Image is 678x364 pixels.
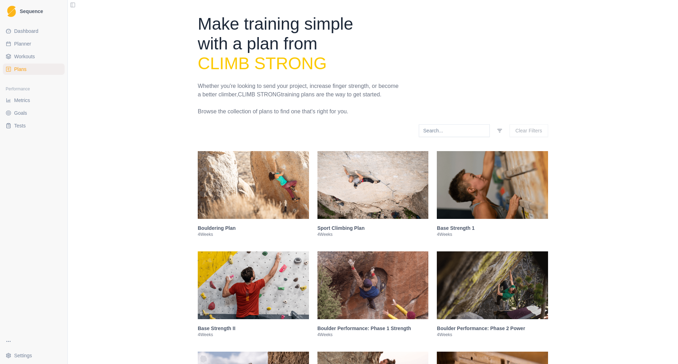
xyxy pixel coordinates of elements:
h3: Boulder Performance: Phase 2 Power [437,325,548,332]
span: Tests [14,122,26,129]
a: Tests [3,120,65,131]
p: 4 Weeks [198,232,309,237]
p: 4 Weeks [437,332,548,338]
span: Climb Strong [198,54,327,73]
span: Sequence [20,9,43,14]
button: Settings [3,350,65,361]
h3: Base Strength 1 [437,225,548,232]
span: Planner [14,40,31,47]
p: Browse the collection of plans to find one that's right for you. [198,107,401,116]
a: Planner [3,38,65,49]
input: Search... [419,124,490,137]
p: 4 Weeks [198,332,309,338]
h3: Boulder Performance: Phase 1 Strength [317,325,429,332]
a: Dashboard [3,25,65,37]
span: Climb Strong [238,91,281,97]
span: Workouts [14,53,35,60]
p: 4 Weeks [317,232,429,237]
h3: Bouldering Plan [198,225,309,232]
img: Boulder Performance: Phase 2 Power [437,251,548,319]
h1: Make training simple with a plan from [198,14,401,73]
span: Dashboard [14,28,38,35]
a: LogoSequence [3,3,65,20]
h3: Base Strength II [198,325,309,332]
img: Logo [7,6,16,17]
span: Goals [14,109,27,117]
div: Performance [3,83,65,95]
a: Metrics [3,95,65,106]
span: Plans [14,66,26,73]
h3: Sport Climbing Plan [317,225,429,232]
img: Boulder Performance: Phase 1 Strength [317,251,429,319]
a: Workouts [3,51,65,62]
img: Sport Climbing Plan [317,151,429,219]
img: Base Strength 1 [437,151,548,219]
a: Plans [3,64,65,75]
img: Base Strength II [198,251,309,319]
p: 4 Weeks [437,232,548,237]
span: Metrics [14,97,30,104]
p: 4 Weeks [317,332,429,338]
a: Goals [3,107,65,119]
p: Whether you're looking to send your project, increase finger strength, or become a better climber... [198,82,401,99]
img: Bouldering Plan [198,151,309,219]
